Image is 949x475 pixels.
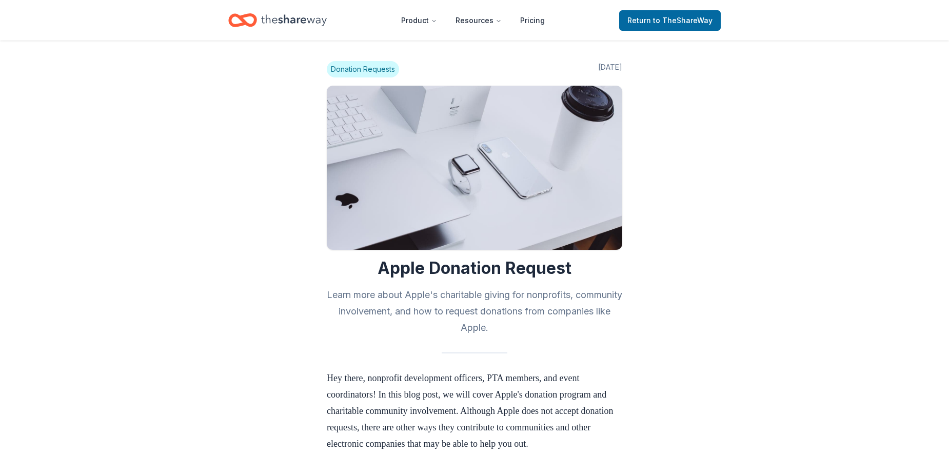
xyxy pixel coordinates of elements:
button: Resources [447,10,510,31]
a: Returnto TheShareWay [619,10,721,31]
p: Hey there, nonprofit development officers, PTA members, and event coordinators! In this blog post... [327,370,622,452]
span: Return [627,14,713,27]
h2: Learn more about Apple's charitable giving for nonprofits, community involvement, and how to requ... [327,287,622,336]
h1: Apple Donation Request [327,258,622,279]
a: Home [228,8,327,32]
button: Product [393,10,445,31]
span: Donation Requests [327,61,399,77]
span: [DATE] [598,61,622,77]
span: to TheShareWay [653,16,713,25]
a: Pricing [512,10,553,31]
nav: Main [393,8,553,32]
img: Image for Apple Donation Request [327,86,622,250]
